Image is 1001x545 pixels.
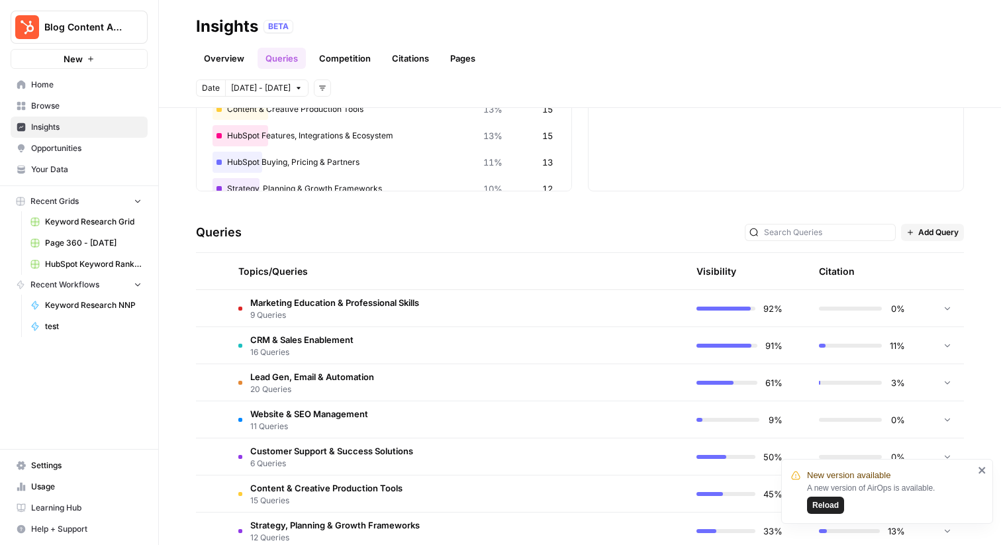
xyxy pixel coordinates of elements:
[11,476,148,497] a: Usage
[250,346,354,358] span: 16 Queries
[250,383,374,395] span: 20 Queries
[763,302,783,315] span: 92%
[213,152,555,173] div: HubSpot Buying, Pricing & Partners
[250,309,419,321] span: 9 Queries
[483,129,502,142] span: 13%
[765,376,783,389] span: 61%
[31,481,142,493] span: Usage
[202,82,220,94] span: Date
[764,226,891,239] input: Search Queries
[11,74,148,95] a: Home
[542,182,553,195] span: 12
[11,191,148,211] button: Recent Grids
[30,279,99,291] span: Recent Workflows
[250,407,368,421] span: Website & SEO Management
[807,482,974,514] div: A new version of AirOps is available.
[250,481,403,495] span: Content & Creative Production Tools
[250,458,413,470] span: 6 Queries
[890,339,905,352] span: 11%
[31,79,142,91] span: Home
[31,523,142,535] span: Help + Support
[31,164,142,175] span: Your Data
[250,532,420,544] span: 12 Queries
[11,11,148,44] button: Workspace: Blog Content Action Plan
[250,333,354,346] span: CRM & Sales Enablement
[250,370,374,383] span: Lead Gen, Email & Automation
[24,254,148,275] a: HubSpot Keyword Rankings _ Pos 1 - 20 - Keyword Rankings - HubSpot.com.csv
[807,469,890,482] span: New version available
[24,232,148,254] a: Page 360 - [DATE]
[31,100,142,112] span: Browse
[45,216,142,228] span: Keyword Research Grid
[196,223,242,242] h3: Queries
[31,460,142,471] span: Settings
[24,316,148,337] a: test
[250,421,368,432] span: 11 Queries
[819,253,855,289] div: Citation
[542,129,553,142] span: 15
[30,195,79,207] span: Recent Grids
[763,487,783,501] span: 45%
[890,376,905,389] span: 3%
[11,95,148,117] a: Browse
[64,52,83,66] span: New
[196,48,252,69] a: Overview
[890,450,905,464] span: 0%
[888,524,905,538] span: 13%
[250,444,413,458] span: Customer Support & Success Solutions
[31,502,142,514] span: Learning Hub
[890,413,905,426] span: 0%
[24,295,148,316] a: Keyword Research NNP
[11,455,148,476] a: Settings
[213,99,555,120] div: Content & Creative Production Tools
[483,182,502,195] span: 10%
[15,15,39,39] img: Blog Content Action Plan Logo
[263,20,293,33] div: BETA
[890,302,905,315] span: 0%
[250,519,420,532] span: Strategy, Planning & Growth Frameworks
[11,117,148,138] a: Insights
[24,211,148,232] a: Keyword Research Grid
[225,79,309,97] button: [DATE] - [DATE]
[483,156,502,169] span: 11%
[696,265,736,278] div: Visibility
[196,16,258,37] div: Insights
[901,224,964,241] button: Add Query
[44,21,124,34] span: Blog Content Action Plan
[384,48,437,69] a: Citations
[11,497,148,519] a: Learning Hub
[11,49,148,69] button: New
[231,82,291,94] span: [DATE] - [DATE]
[763,524,783,538] span: 33%
[213,178,555,199] div: Strategy, Planning & Growth Frameworks
[812,499,839,511] span: Reload
[978,465,987,475] button: close
[45,237,142,249] span: Page 360 - [DATE]
[45,321,142,332] span: test
[765,339,783,352] span: 91%
[767,413,783,426] span: 9%
[258,48,306,69] a: Queries
[11,275,148,295] button: Recent Workflows
[442,48,483,69] a: Pages
[542,156,553,169] span: 13
[483,103,502,116] span: 13%
[763,450,783,464] span: 50%
[918,226,959,238] span: Add Query
[311,48,379,69] a: Competition
[45,299,142,311] span: Keyword Research NNP
[11,138,148,159] a: Opportunities
[31,142,142,154] span: Opportunities
[238,253,549,289] div: Topics/Queries
[213,125,555,146] div: HubSpot Features, Integrations & Ecosystem
[542,103,553,116] span: 15
[45,258,142,270] span: HubSpot Keyword Rankings _ Pos 1 - 20 - Keyword Rankings - HubSpot.com.csv
[11,519,148,540] button: Help + Support
[807,497,844,514] button: Reload
[11,159,148,180] a: Your Data
[250,296,419,309] span: Marketing Education & Professional Skills
[250,495,403,507] span: 15 Queries
[31,121,142,133] span: Insights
